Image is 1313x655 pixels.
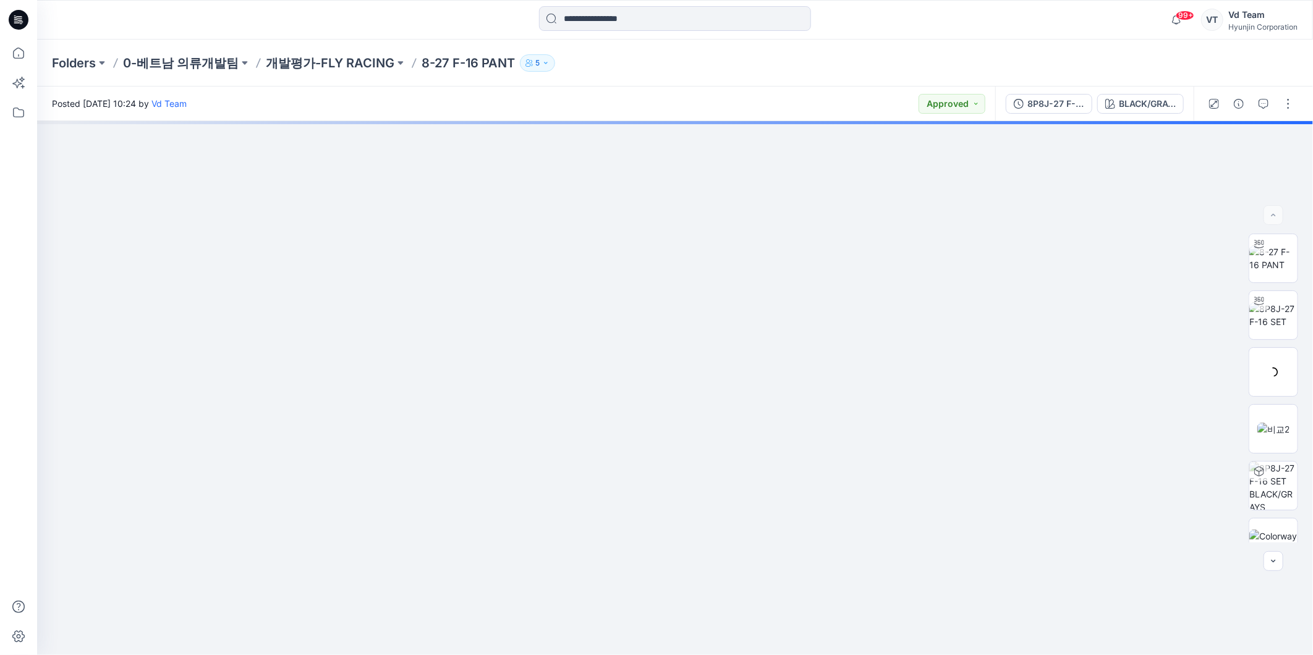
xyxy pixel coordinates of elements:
a: 개발평가-FLY RACING [266,54,394,72]
img: 비교2 [1257,423,1290,436]
div: BLACK/GRAYS [1119,97,1176,111]
p: 5 [535,56,540,70]
div: 8P8J-27 F-16 SET [1027,97,1084,111]
img: 8-27 F-16 PANT [1249,245,1298,271]
button: BLACK/GRAYS [1097,94,1184,114]
a: Vd Team [151,98,187,109]
div: Hyunjin Corporation [1228,22,1298,32]
span: Posted [DATE] 10:24 by [52,97,187,110]
button: 8P8J-27 F-16 SET [1006,94,1092,114]
img: 8P8J-27 F-16 SET [1249,302,1298,328]
div: Vd Team [1228,7,1298,22]
button: 5 [520,54,555,72]
span: 99+ [1176,11,1194,20]
a: 0-베트남 의류개발팀 [123,54,239,72]
a: Folders [52,54,96,72]
p: 8-27 F-16 PANT [422,54,515,72]
div: VT [1201,9,1223,31]
img: Colorway Cover [1249,530,1298,556]
button: Details [1229,94,1249,114]
img: 8P8J-27 F-16 SET BLACK/GRAYS [1249,462,1298,510]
